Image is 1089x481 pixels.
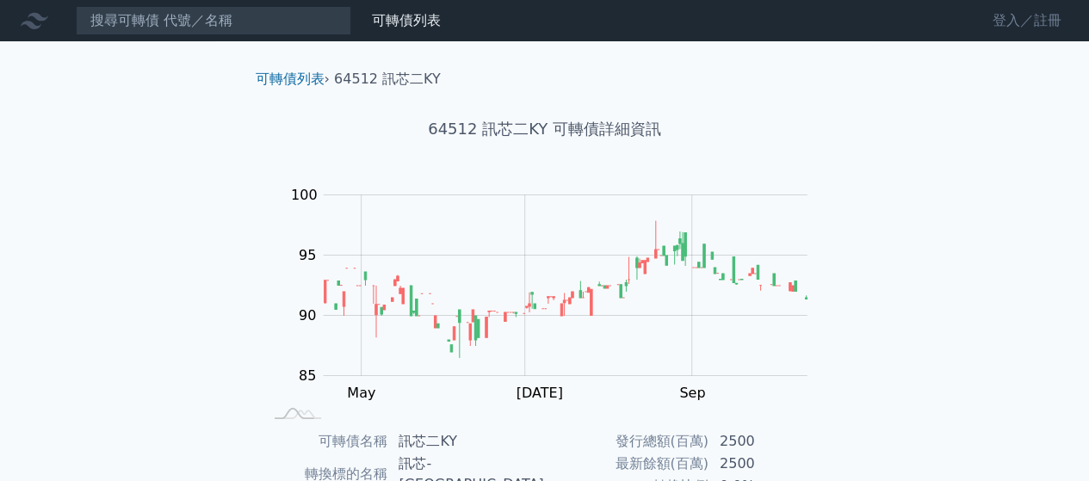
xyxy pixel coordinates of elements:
[263,430,389,453] td: 可轉債名稱
[347,385,375,401] tspan: May
[299,247,316,263] tspan: 95
[242,117,848,141] h1: 64512 訊芯二KY 可轉債詳細資訊
[282,187,832,401] g: Chart
[388,430,544,453] td: 訊芯二KY
[299,307,316,324] tspan: 90
[76,6,351,35] input: 搜尋可轉債 代號／名稱
[291,187,318,203] tspan: 100
[299,367,316,384] tspan: 85
[979,7,1075,34] a: 登入／註冊
[709,453,827,475] td: 2500
[324,220,807,358] g: Series
[256,69,330,89] li: ›
[545,453,709,475] td: 最新餘額(百萬)
[372,12,441,28] a: 可轉債列表
[545,430,709,453] td: 發行總額(百萬)
[516,385,562,401] tspan: [DATE]
[334,69,441,89] li: 64512 訊芯二KY
[256,71,325,87] a: 可轉債列表
[679,385,705,401] tspan: Sep
[709,430,827,453] td: 2500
